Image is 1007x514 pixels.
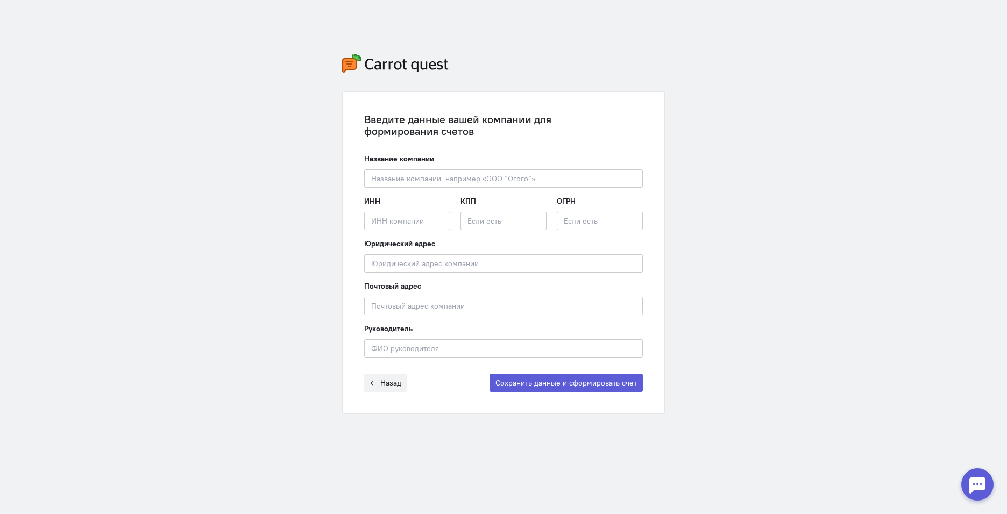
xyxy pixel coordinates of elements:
[364,323,413,334] label: Руководитель
[364,254,643,273] input: Юридический адрес компании
[364,297,643,315] input: Почтовый адрес компании
[460,212,547,230] input: Если есть
[364,153,434,164] label: Название компании
[364,238,435,249] label: Юридический адрес
[557,212,643,230] input: Если есть
[342,54,449,73] img: carrot-quest-logo.svg
[364,374,407,392] button: Назад
[490,374,643,392] button: Сохранить данные и сформировать счёт
[364,339,643,358] input: ФИО руководителя
[557,196,576,206] label: ОГРН
[364,113,643,137] div: Введите данные вашей компании для формирования счетов
[460,196,476,206] label: КПП
[364,281,421,291] label: Почтовый адрес
[380,378,401,388] span: Назад
[364,212,450,230] input: ИНН компании
[364,169,643,188] input: Название компании, например «ООО “Огого“»
[364,196,380,206] label: ИНН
